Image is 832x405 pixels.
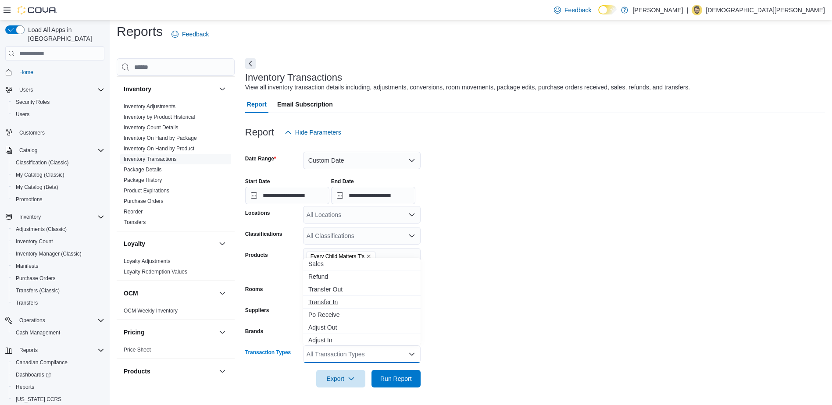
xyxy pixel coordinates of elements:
a: Transfers (Classic) [12,285,63,296]
a: Product Expirations [124,188,169,194]
span: Manifests [16,263,38,270]
a: Inventory On Hand by Package [124,135,197,141]
button: Products [217,366,228,377]
span: Every Child Matters T's [307,252,375,261]
a: Cash Management [12,327,64,338]
span: Customers [19,129,45,136]
button: Inventory Count [9,235,108,248]
span: Security Roles [12,97,104,107]
h3: Products [124,367,150,376]
span: Inventory Manager (Classic) [16,250,82,257]
a: Promotions [12,194,46,205]
input: Press the down key to open a popover containing a calendar. [245,187,329,204]
span: Users [16,85,104,95]
span: Cash Management [12,327,104,338]
button: Loyalty [124,239,215,248]
a: Home [16,67,37,78]
a: Customers [16,128,48,138]
span: Users [19,86,33,93]
img: Cova [18,6,57,14]
label: Transaction Types [245,349,291,356]
h3: Report [245,127,274,138]
button: Export [316,370,365,387]
button: Transfer In [303,296,421,309]
button: OCM [124,289,215,298]
span: Load All Apps in [GEOGRAPHIC_DATA] [25,25,104,43]
div: View all inventory transaction details including, adjustments, conversions, room movements, packa... [245,83,690,92]
span: Inventory Count [12,236,104,247]
a: Reorder [124,209,143,215]
span: Users [12,109,104,120]
button: Users [16,85,36,95]
span: Catalog [19,147,37,154]
p: | [687,5,689,15]
button: Cash Management [9,327,108,339]
a: Transfers [124,219,146,225]
input: Press the down key to open a popover containing a calendar. [331,187,415,204]
span: Dark Mode [598,14,599,15]
span: Adjustments (Classic) [16,226,67,233]
span: Reports [16,384,34,391]
button: Loyalty [217,238,228,249]
button: Canadian Compliance [9,356,108,369]
button: Open list of options [408,232,415,239]
button: Hide Parameters [281,124,345,141]
a: Manifests [12,261,42,271]
button: Pricing [124,328,215,337]
div: Christian Brown [692,5,702,15]
a: My Catalog (Classic) [12,170,68,180]
span: Email Subscription [277,96,333,113]
button: Inventory [217,84,228,94]
button: My Catalog (Classic) [9,169,108,181]
span: Package Details [124,166,162,173]
span: Transfer In [308,298,415,306]
a: Inventory Count Details [124,124,179,131]
span: Users [16,111,29,118]
span: Purchase Orders [16,275,56,282]
a: Price Sheet [124,347,151,353]
button: Catalog [16,145,41,156]
span: Classification (Classic) [16,159,69,166]
span: Loyalty Redemption Values [124,268,187,275]
button: Adjustments (Classic) [9,223,108,235]
span: OCM Weekly Inventory [124,307,178,314]
a: My Catalog (Beta) [12,182,62,192]
div: OCM [117,306,235,320]
span: My Catalog (Beta) [16,184,58,191]
button: Close list of options [408,351,415,358]
span: Home [19,69,33,76]
button: Users [2,84,108,96]
span: Canadian Compliance [16,359,68,366]
span: Export [321,370,360,387]
button: Adjust In [303,334,421,347]
span: Catalog [16,145,104,156]
h1: Reports [117,23,163,40]
a: Inventory by Product Historical [124,114,195,120]
span: Transfers (Classic) [12,285,104,296]
span: [US_STATE] CCRS [16,396,61,403]
label: End Date [331,178,354,185]
h3: Pricing [124,328,144,337]
button: Products [124,367,215,376]
a: Transfers [12,298,41,308]
button: Sales [303,258,421,270]
a: Inventory On Hand by Product [124,146,194,152]
button: Inventory [2,211,108,223]
span: Inventory Count [16,238,53,245]
button: Reports [9,381,108,393]
span: Dashboards [12,369,104,380]
span: Package History [124,177,162,184]
span: Inventory Manager (Classic) [12,249,104,259]
a: Inventory Adjustments [124,103,175,110]
p: [DEMOGRAPHIC_DATA][PERSON_NAME] [706,5,825,15]
label: Locations [245,210,270,217]
span: Inventory On Hand by Package [124,135,197,142]
label: Brands [245,328,263,335]
span: Inventory Transactions [124,156,177,163]
button: Pricing [217,327,228,337]
span: Inventory Count Details [124,124,179,131]
button: Operations [2,314,108,327]
span: Purchase Orders [124,198,164,205]
button: Classification (Classic) [9,156,108,169]
span: Transfers [124,219,146,226]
